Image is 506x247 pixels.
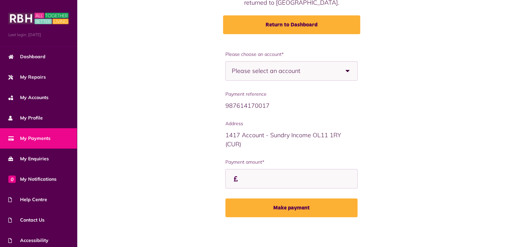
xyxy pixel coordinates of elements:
[225,131,341,148] span: 1417 Account - Sundry Income OL11 1RY (CUR)
[8,175,16,183] span: 0
[8,237,48,244] span: Accessibility
[8,32,69,38] span: Last login: [DATE]
[8,135,50,142] span: My Payments
[223,15,360,34] a: Return to Dashboard
[8,94,48,101] span: My Accounts
[8,53,45,60] span: Dashboard
[8,114,43,121] span: My Profile
[225,102,270,109] span: 987614170017
[225,120,357,127] span: Address
[8,217,44,224] span: Contact Us
[232,62,324,80] span: Please select an account
[225,91,357,98] span: Payment reference
[8,196,47,203] span: Help Centre
[225,198,357,217] button: Make payment
[225,159,357,166] label: Payment amount*
[225,51,357,58] span: Please choose an account*
[8,176,57,183] span: My Notifications
[8,155,49,162] span: My Enquiries
[8,74,46,81] span: My Repairs
[8,12,69,25] img: MyRBH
